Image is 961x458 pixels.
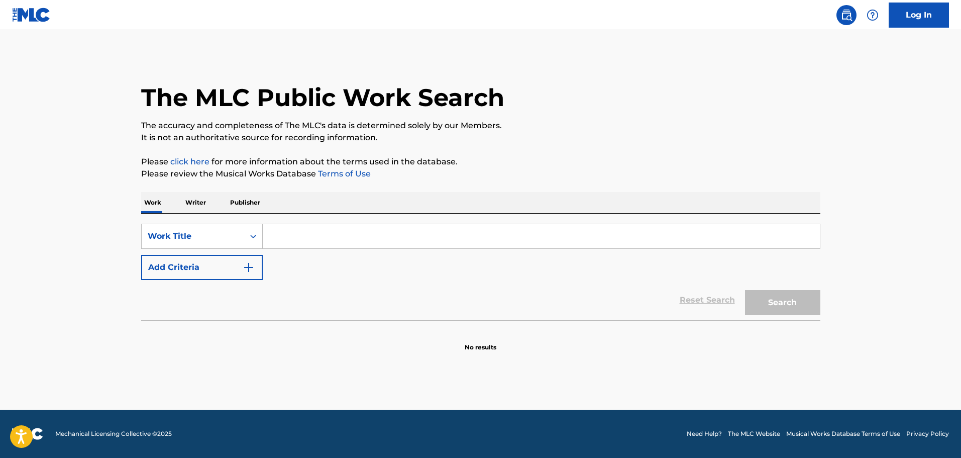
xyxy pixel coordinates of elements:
[867,9,879,21] img: help
[141,82,504,113] h1: The MLC Public Work Search
[465,331,496,352] p: No results
[182,192,209,213] p: Writer
[148,230,238,242] div: Work Title
[55,429,172,438] span: Mechanical Licensing Collective © 2025
[141,255,263,280] button: Add Criteria
[786,429,900,438] a: Musical Works Database Terms of Use
[889,3,949,28] a: Log In
[170,157,209,166] a: click here
[906,429,949,438] a: Privacy Policy
[840,9,852,21] img: search
[863,5,883,25] div: Help
[687,429,722,438] a: Need Help?
[243,261,255,273] img: 9d2ae6d4665cec9f34b9.svg
[141,192,164,213] p: Work
[141,120,820,132] p: The accuracy and completeness of The MLC's data is determined solely by our Members.
[141,156,820,168] p: Please for more information about the terms used in the database.
[12,428,43,440] img: logo
[728,429,780,438] a: The MLC Website
[141,168,820,180] p: Please review the Musical Works Database
[227,192,263,213] p: Publisher
[836,5,857,25] a: Public Search
[12,8,51,22] img: MLC Logo
[141,224,820,320] form: Search Form
[141,132,820,144] p: It is not an authoritative source for recording information.
[316,169,371,178] a: Terms of Use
